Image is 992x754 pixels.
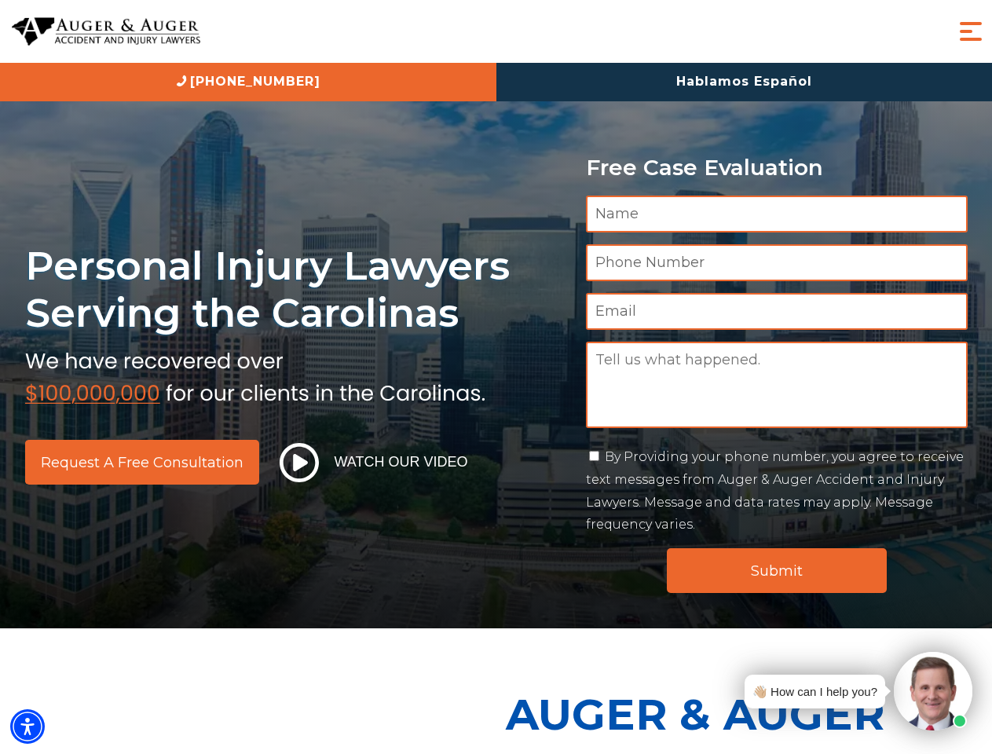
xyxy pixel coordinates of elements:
[894,652,972,730] img: Intaker widget Avatar
[586,196,968,232] input: Name
[25,345,485,404] img: sub text
[586,449,964,532] label: By Providing your phone number, you agree to receive text messages from Auger & Auger Accident an...
[752,681,877,702] div: 👋🏼 How can I help you?
[586,244,968,281] input: Phone Number
[10,709,45,744] div: Accessibility Menu
[955,16,987,47] button: Menu
[667,548,887,593] input: Submit
[41,456,243,470] span: Request a Free Consultation
[12,17,200,46] img: Auger & Auger Accident and Injury Lawyers Logo
[25,242,567,337] h1: Personal Injury Lawyers Serving the Carolinas
[506,675,983,753] p: Auger & Auger
[586,293,968,330] input: Email
[25,440,259,485] a: Request a Free Consultation
[275,442,473,483] button: Watch Our Video
[586,156,968,180] p: Free Case Evaluation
